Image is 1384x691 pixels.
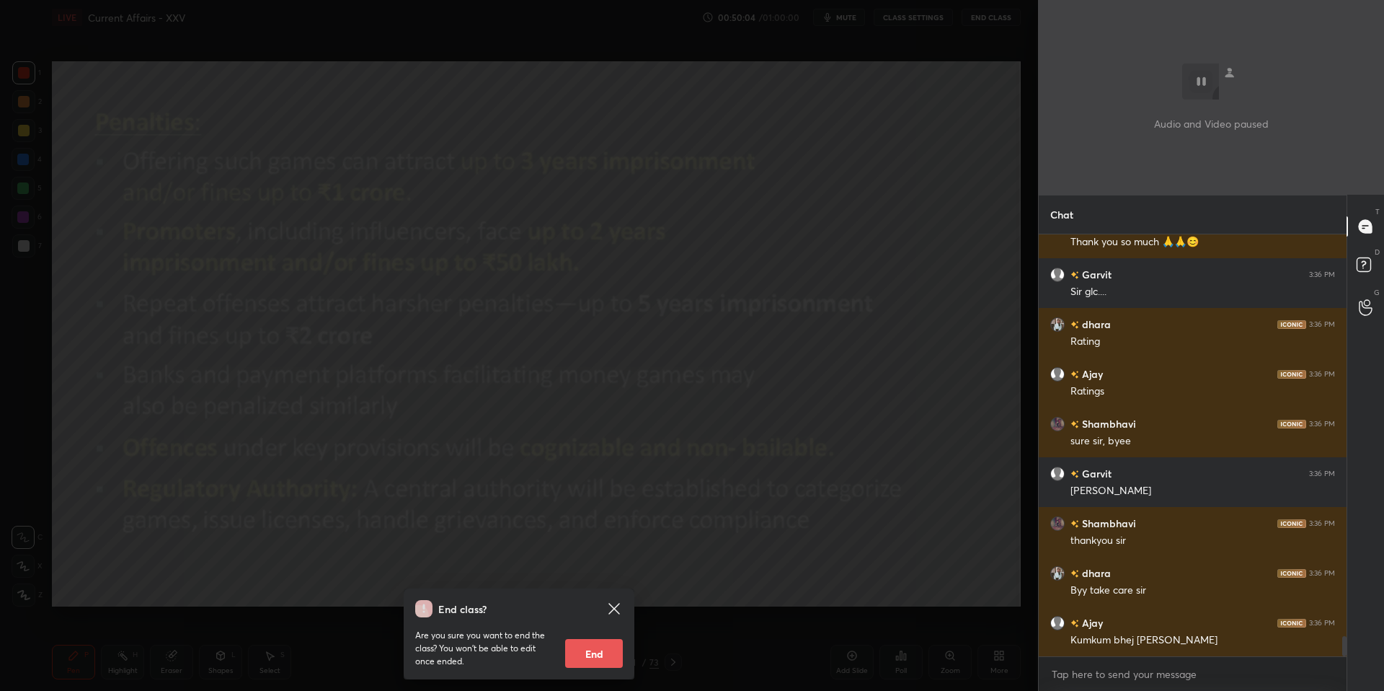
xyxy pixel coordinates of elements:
img: no-rating-badge.077c3623.svg [1070,620,1079,628]
div: 3:36 PM [1309,470,1335,478]
p: G [1374,287,1380,298]
h6: Shambhavi [1079,516,1136,531]
h6: Garvit [1079,267,1112,282]
div: [PERSON_NAME] [1070,484,1335,498]
p: D [1375,247,1380,258]
div: Ratings [1070,384,1335,399]
img: iconic-dark.1390631f.png [1277,420,1306,428]
img: iconic-dark.1390631f.png [1277,619,1306,628]
h6: dhara [1079,565,1111,581]
img: no-rating-badge.077c3623.svg [1070,321,1079,329]
div: 3:36 PM [1309,320,1335,329]
h6: Ajay [1079,366,1103,382]
div: 3:36 PM [1309,370,1335,379]
img: no-rating-badge.077c3623.svg [1070,421,1079,428]
h6: Ajay [1079,615,1103,630]
div: sure sir, byee [1070,434,1335,449]
h6: Garvit [1079,466,1112,481]
img: no-rating-badge.077c3623.svg [1070,520,1079,528]
div: Sir glc.... [1070,285,1335,299]
img: iconic-dark.1390631f.png [1277,519,1306,528]
img: no-rating-badge.077c3623.svg [1070,271,1079,279]
img: default.png [1050,616,1065,630]
img: no-rating-badge.077c3623.svg [1070,371,1079,379]
div: 3:36 PM [1309,619,1335,628]
img: iconic-dark.1390631f.png [1277,370,1306,379]
h4: End class? [438,602,487,617]
div: 3:36 PM [1309,519,1335,528]
img: 55f3292f1a1f48a89eda108a935b3ee8.jpg [1050,317,1065,332]
p: Are you sure you want to end the class? You won’t be able to edit once ended. [415,629,554,668]
button: End [565,639,623,668]
img: default.png [1050,467,1065,481]
h6: dhara [1079,317,1111,332]
img: no-rating-badge.077c3623.svg [1070,570,1079,578]
div: Rating [1070,335,1335,349]
div: grid [1039,234,1347,656]
img: 55f3292f1a1f48a89eda108a935b3ee8.jpg [1050,566,1065,581]
div: thankyou sir [1070,534,1335,548]
img: no-rating-badge.077c3623.svg [1070,470,1079,478]
div: Thank you so much 🙏🙏😊 [1070,235,1335,250]
img: default.png [1050,268,1065,282]
h6: Shambhavi [1079,416,1136,431]
img: 4e0e91b571894e9aace4f5270b413fe9.jpg [1050,417,1065,431]
img: default.png [1050,367,1065,382]
img: 4e0e91b571894e9aace4f5270b413fe9.jpg [1050,516,1065,531]
div: 3:36 PM [1309,270,1335,279]
div: Byy take care sir [1070,584,1335,598]
div: 3:36 PM [1309,569,1335,578]
img: iconic-dark.1390631f.png [1277,569,1306,578]
div: 3:36 PM [1309,420,1335,428]
p: Chat [1039,195,1085,234]
p: T [1375,206,1380,217]
p: Audio and Video paused [1154,116,1269,131]
div: Kumkum bhej [PERSON_NAME] [1070,633,1335,648]
img: iconic-dark.1390631f.png [1277,320,1306,329]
